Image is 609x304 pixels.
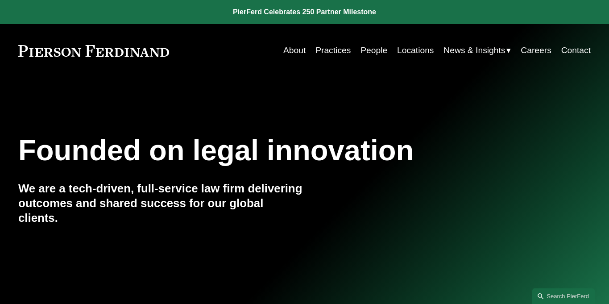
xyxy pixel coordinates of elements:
a: Locations [397,42,434,59]
a: Search this site [532,288,595,304]
h1: Founded on legal innovation [18,134,495,167]
span: News & Insights [443,43,505,58]
a: Contact [561,42,591,59]
h4: We are a tech-driven, full-service law firm delivering outcomes and shared success for our global... [18,181,305,225]
a: About [283,42,306,59]
a: Practices [315,42,351,59]
a: folder dropdown [443,42,511,59]
a: People [360,42,387,59]
a: Careers [521,42,551,59]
